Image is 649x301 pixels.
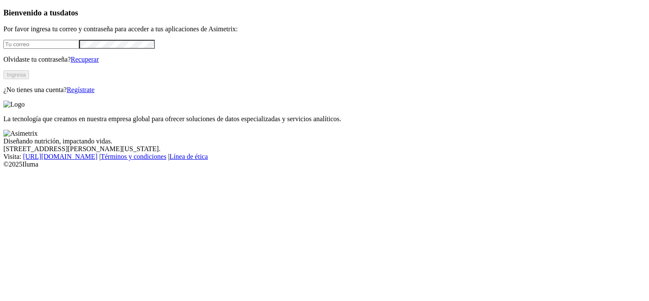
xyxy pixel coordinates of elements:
[3,40,79,49] input: Tu correo
[101,153,166,160] a: Términos y condiciones
[3,70,29,79] button: Ingresa
[169,153,208,160] a: Línea de ética
[3,153,646,161] div: Visita : | |
[23,153,98,160] a: [URL][DOMAIN_NAME]
[3,8,646,18] h3: Bienvenido a tus
[3,86,646,94] p: ¿No tienes una cuenta?
[3,161,646,168] div: © 2025 Iluma
[3,137,646,145] div: Diseñando nutrición, impactando vidas.
[60,8,78,17] span: datos
[67,86,95,93] a: Regístrate
[3,101,25,108] img: Logo
[3,145,646,153] div: [STREET_ADDRESS][PERSON_NAME][US_STATE].
[3,130,38,137] img: Asimetrix
[3,115,646,123] p: La tecnología que creamos en nuestra empresa global para ofrecer soluciones de datos especializad...
[71,56,99,63] a: Recuperar
[3,25,646,33] p: Por favor ingresa tu correo y contraseña para acceder a tus aplicaciones de Asimetrix:
[3,56,646,63] p: Olvidaste tu contraseña?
